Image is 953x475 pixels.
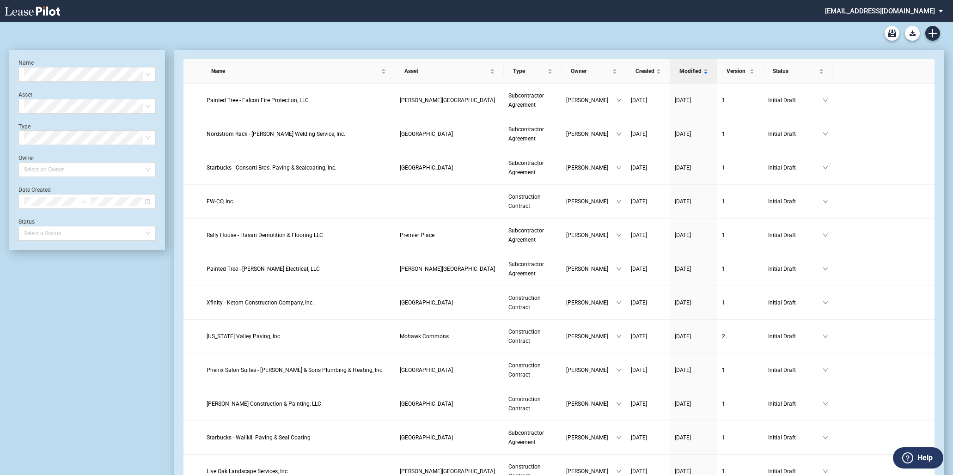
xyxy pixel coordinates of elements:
a: [PERSON_NAME][GEOGRAPHIC_DATA] [400,264,499,274]
span: Initial Draft [768,264,823,274]
label: Asset [18,91,32,98]
span: [DATE] [675,198,691,205]
span: [DATE] [675,468,691,475]
span: Status [773,67,817,76]
a: Subcontractor Agreement [508,428,557,447]
span: [DATE] [675,434,691,441]
span: down [616,266,622,272]
span: Construction Contract [508,194,541,209]
a: Construction Contract [508,395,557,413]
span: Powell Center [400,97,495,104]
a: [DATE] [675,129,713,139]
span: Phenix Salon Suites - McDevitt & Sons Plumbing & Heating, Inc. [207,367,384,373]
a: [DATE] [675,197,713,206]
span: Initial Draft [768,298,823,307]
a: Starbucks - Consorti Bros. Paving & Sealcoating, Inc. [207,163,391,172]
a: Starbucks - Wallkill Paving & Seal Coating [207,433,391,442]
span: Premier Place [400,232,434,238]
span: Construction Contract [508,362,541,378]
span: [DATE] [675,401,691,407]
span: [DATE] [675,367,691,373]
span: [DATE] [631,97,647,104]
a: [PERSON_NAME][GEOGRAPHIC_DATA] [400,96,499,105]
label: Owner [18,155,34,161]
a: Nordstrom Rack - [PERSON_NAME] Welding Service, Inc. [207,129,391,139]
a: Mohawk Commons [400,332,499,341]
span: Delaware Valley Paving, Inc. [207,333,281,340]
span: Penn Station [400,401,453,407]
span: [DATE] [631,401,647,407]
a: Construction Contract [508,327,557,346]
span: [PERSON_NAME] [566,163,616,172]
span: Powell Center [400,266,495,272]
span: down [823,469,828,474]
span: down [823,300,828,305]
span: Mid-Valley Mall [400,434,453,441]
span: down [616,401,622,407]
span: Name [211,67,379,76]
a: Subcontractor Agreement [508,226,557,244]
span: Construction Contract [508,396,541,412]
a: [DATE] [675,332,713,341]
a: Construction Contract [508,293,557,312]
a: Painted Tree - Falcon Fire Protection, LLC [207,96,391,105]
span: Owner [571,67,611,76]
span: Colony Place [400,131,453,137]
button: Help [893,447,943,469]
a: [GEOGRAPHIC_DATA] [400,433,499,442]
span: Subcontractor Agreement [508,227,544,243]
a: [DATE] [631,96,666,105]
span: [DATE] [631,198,647,205]
span: down [616,97,622,103]
label: Name [18,60,34,66]
span: Xfinity - Ketom Construction Company, Inc. [207,299,314,306]
span: [DATE] [675,333,691,340]
a: Archive [885,26,899,41]
span: 1 [722,434,725,441]
a: [DATE] [675,231,713,240]
span: [DATE] [675,232,691,238]
span: Subcontractor Agreement [508,126,544,142]
th: Modified [670,59,717,84]
span: Kron Construction & Painting, LLC [207,401,321,407]
a: Create new document [925,26,940,41]
a: [GEOGRAPHIC_DATA] [400,399,499,408]
span: 1 [722,299,725,306]
span: Subcontractor Agreement [508,430,544,445]
span: [PERSON_NAME] [566,129,616,139]
span: Initial Draft [768,231,823,240]
span: 1 [722,367,725,373]
span: [PERSON_NAME] [566,433,616,442]
span: [PERSON_NAME] [566,298,616,307]
span: [PERSON_NAME] [566,197,616,206]
a: Subcontractor Agreement [508,260,557,278]
a: [GEOGRAPHIC_DATA] [400,365,499,375]
span: 2 [722,333,725,340]
a: [DATE] [631,365,666,375]
a: 1 [722,264,759,274]
span: down [823,401,828,407]
span: Modified [679,67,702,76]
span: [DATE] [675,131,691,137]
a: [GEOGRAPHIC_DATA] [400,163,499,172]
span: [PERSON_NAME] [566,399,616,408]
span: Mohawk Commons [400,333,449,340]
span: [DATE] [631,299,647,306]
span: down [616,367,622,373]
span: down [823,199,828,204]
a: [DATE] [631,129,666,139]
span: Initial Draft [768,365,823,375]
span: [DATE] [631,434,647,441]
span: [PERSON_NAME] [566,264,616,274]
a: [DATE] [631,264,666,274]
span: Mid-Valley Mall [400,164,453,171]
span: [DATE] [631,164,647,171]
th: Asset [395,59,504,84]
a: [DATE] [631,433,666,442]
span: Starbucks - Consorti Bros. Paving & Sealcoating, Inc. [207,164,336,171]
th: Status [764,59,833,84]
span: down [823,435,828,440]
span: FW-CO, Inc. [207,198,234,205]
span: 1 [722,468,725,475]
a: 1 [722,129,759,139]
